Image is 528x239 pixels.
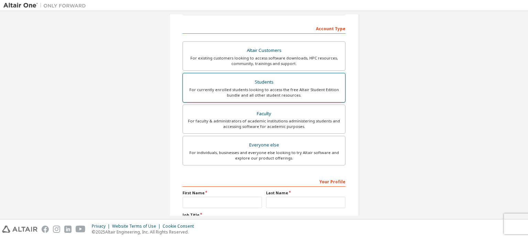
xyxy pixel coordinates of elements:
[42,226,49,233] img: facebook.svg
[64,226,71,233] img: linkedin.svg
[163,224,198,229] div: Cookie Consent
[53,226,60,233] img: instagram.svg
[187,118,341,129] div: For faculty & administrators of academic institutions administering students and accessing softwa...
[187,109,341,119] div: Faculty
[183,23,345,34] div: Account Type
[112,224,163,229] div: Website Terms of Use
[187,46,341,55] div: Altair Customers
[187,140,341,150] div: Everyone else
[183,212,345,218] label: Job Title
[3,2,89,9] img: Altair One
[187,77,341,87] div: Students
[92,229,198,235] p: © 2025 Altair Engineering, Inc. All Rights Reserved.
[183,190,262,196] label: First Name
[92,224,112,229] div: Privacy
[266,190,345,196] label: Last Name
[76,226,86,233] img: youtube.svg
[187,150,341,161] div: For individuals, businesses and everyone else looking to try Altair software and explore our prod...
[187,55,341,66] div: For existing customers looking to access software downloads, HPC resources, community, trainings ...
[187,87,341,98] div: For currently enrolled students looking to access the free Altair Student Edition bundle and all ...
[2,226,37,233] img: altair_logo.svg
[183,176,345,187] div: Your Profile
